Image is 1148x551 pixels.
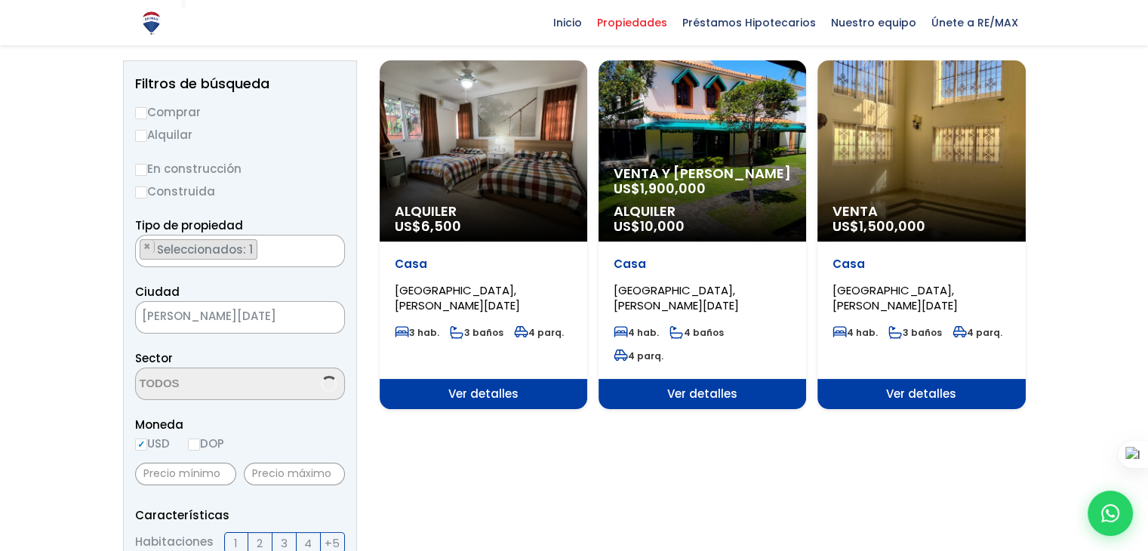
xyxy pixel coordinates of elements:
[614,326,659,339] span: 4 hab.
[135,182,345,201] label: Construida
[640,179,706,198] span: 1,900,000
[135,164,147,176] input: En construcción
[155,242,257,257] span: Seleccionados: 1
[136,306,306,327] span: SANTO DOMINGO DE GUZMÁN
[135,350,173,366] span: Sector
[833,217,925,235] span: US$
[380,60,587,409] a: Alquiler US$6,500 Casa [GEOGRAPHIC_DATA], [PERSON_NAME][DATE] 3 hab. 3 baños 4 parq. Ver detalles
[421,217,461,235] span: 6,500
[140,240,155,254] button: Remove item
[135,301,345,334] span: SANTO DOMINGO DE GUZMÁN
[614,257,791,272] p: Casa
[135,159,345,178] label: En construcción
[135,186,147,199] input: Construida
[614,282,739,313] span: [GEOGRAPHIC_DATA], [PERSON_NAME][DATE]
[614,349,663,362] span: 4 parq.
[546,11,589,34] span: Inicio
[143,240,151,254] span: ×
[589,11,675,34] span: Propiedades
[614,204,791,219] span: Alquiler
[135,130,147,142] input: Alquilar
[614,179,706,198] span: US$
[924,11,1026,34] span: Únete a RE/MAX
[136,235,144,268] textarea: Search
[306,306,329,330] button: Remove all items
[395,282,520,313] span: [GEOGRAPHIC_DATA], [PERSON_NAME][DATE]
[328,240,336,254] span: ×
[188,434,224,453] label: DOP
[322,311,329,325] span: ×
[599,60,806,409] a: Venta y [PERSON_NAME] US$1,900,000 Alquiler US$10,000 Casa [GEOGRAPHIC_DATA], [PERSON_NAME][DATE]...
[135,217,243,233] span: Tipo de propiedad
[188,439,200,451] input: DOP
[135,103,345,122] label: Comprar
[888,326,942,339] span: 3 baños
[833,204,1010,219] span: Venta
[675,11,823,34] span: Préstamos Hipotecarios
[953,326,1002,339] span: 4 parq.
[328,239,337,254] button: Remove all items
[140,239,257,260] li: CASA
[833,257,1010,272] p: Casa
[833,326,878,339] span: 4 hab.
[833,282,958,313] span: [GEOGRAPHIC_DATA], [PERSON_NAME][DATE]
[669,326,724,339] span: 4 baños
[514,326,564,339] span: 4 parq.
[135,439,147,451] input: USD
[135,415,345,434] span: Moneda
[135,76,345,91] h2: Filtros de búsqueda
[614,217,685,235] span: US$
[380,379,587,409] span: Ver detalles
[859,217,925,235] span: 1,500,000
[244,463,345,485] input: Precio máximo
[135,506,345,525] p: Características
[135,284,180,300] span: Ciudad
[395,326,439,339] span: 3 hab.
[395,204,572,219] span: Alquiler
[450,326,503,339] span: 3 baños
[640,217,685,235] span: 10,000
[614,166,791,181] span: Venta y [PERSON_NAME]
[135,125,345,144] label: Alquilar
[395,217,461,235] span: US$
[136,368,282,401] textarea: Search
[823,11,924,34] span: Nuestro equipo
[395,257,572,272] p: Casa
[138,10,165,36] img: Logo de REMAX
[599,379,806,409] span: Ver detalles
[135,107,147,119] input: Comprar
[817,60,1025,409] a: Venta US$1,500,000 Casa [GEOGRAPHIC_DATA], [PERSON_NAME][DATE] 4 hab. 3 baños 4 parq. Ver detalles
[135,434,170,453] label: USD
[817,379,1025,409] span: Ver detalles
[135,463,236,485] input: Precio mínimo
